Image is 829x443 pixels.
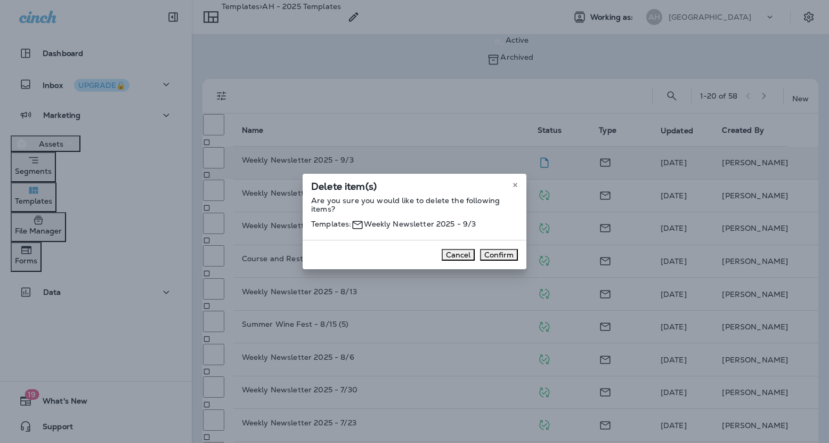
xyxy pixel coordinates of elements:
button: Cancel [442,249,475,261]
button: Confirm [480,249,518,261]
span: Templates: [311,219,351,229]
p: Are you sure you would like to delete the following items? [311,196,518,213]
div: Delete item(s) [303,174,526,196]
span: Weekly Newsletter 2025 - 9/3 [351,219,476,229]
